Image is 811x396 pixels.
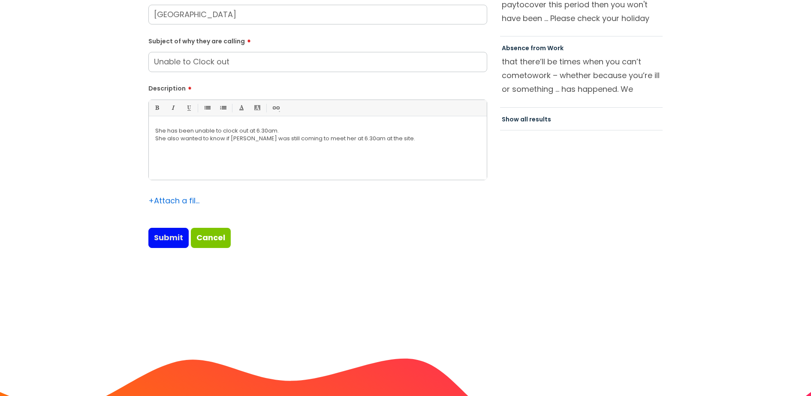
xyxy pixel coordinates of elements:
span: to [524,70,532,81]
a: Italic (Ctrl-I) [167,103,178,113]
label: Description [148,82,487,92]
p: She has been unable to clock out at 6.30am. [155,127,480,135]
div: Attach a file [148,194,200,208]
p: She also wanted to know if [PERSON_NAME] was still coming to meet her at 6.30am at the site. [155,135,480,142]
a: Font Color [236,103,247,113]
a: Underline(Ctrl-U) [183,103,194,113]
a: • Unordered List (Ctrl-Shift-7) [202,103,212,113]
a: 1. Ordered List (Ctrl-Shift-8) [217,103,228,113]
a: Back Color [252,103,262,113]
a: Absence from Work [502,44,564,52]
a: Link [270,103,281,113]
p: that there’ll be times when you can’t come work – whether because you’re ill or something ... has... [502,55,661,96]
a: Cancel [191,228,231,248]
label: Subject of why they are calling [148,35,487,45]
input: Submit [148,228,189,248]
a: Bold (Ctrl-B) [151,103,162,113]
a: Show all results [502,115,551,124]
